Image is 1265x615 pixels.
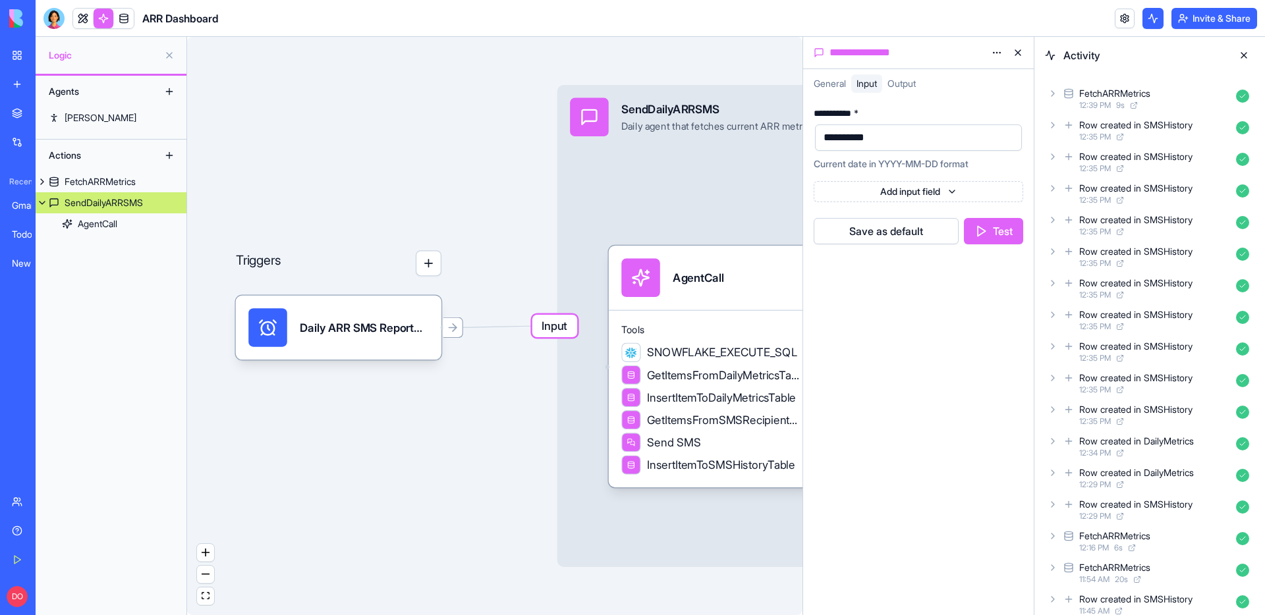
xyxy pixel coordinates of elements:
div: AgentCall [78,217,117,230]
span: 12:35 PM [1079,385,1111,395]
span: DO [7,586,28,607]
g: Edge from 689c29fe9a896f2b95d151e3 to 689c29f9aed98ee910ed172a [445,326,554,327]
span: 12:35 PM [1079,132,1111,142]
span: GetItemsFromDailyMetricsTable [647,367,801,383]
span: 12:35 PM [1079,258,1111,269]
span: 6 s [1114,543,1123,553]
span: 12:34 PM [1079,448,1111,458]
div: Row created in SMSHistory [1079,182,1193,195]
button: Test [964,218,1023,244]
div: Agents [42,81,148,102]
div: Row created in SMSHistory [1079,150,1193,163]
div: New App [12,257,49,270]
div: Row created in DailyMetrics [1079,466,1194,479]
span: 11:54 AM [1079,574,1110,585]
div: Todo List [12,228,49,241]
span: 20 s [1115,574,1128,585]
button: zoom out [197,566,214,583]
button: Invite & Share [1171,8,1257,29]
div: Row created in SMSHistory [1079,403,1193,416]
a: Gmail Candidate Outreach Pro [4,192,57,219]
span: 12:35 PM [1079,416,1111,427]
div: AgentCall [673,270,723,286]
span: GetItemsFromSMSRecipientsTable [647,412,801,428]
img: logo [9,9,91,28]
div: FetchARRMetrics [1079,87,1150,100]
div: Triggers [236,199,441,360]
div: FetchARRMetrics [1079,561,1150,574]
span: Activity [1063,47,1225,63]
div: Row created in SMSHistory [1079,498,1193,511]
div: Daily agent that fetches current ARR metrics from Snowflake, compares with [DATE] data, stores [D... [621,120,1104,134]
span: SNOWFLAKE_EXECUTE_SQL [647,344,797,360]
button: zoom in [197,544,214,562]
span: Input [857,78,877,89]
div: Daily ARR SMS ReportTrigger [236,296,441,360]
div: Row created in SMSHistory [1079,213,1193,227]
div: Gmail Candidate Outreach Pro [12,199,49,212]
a: [PERSON_NAME] [36,107,186,128]
span: Tools [621,323,801,336]
a: SendDailyARRSMS [36,192,186,213]
div: InputSendDailyARRSMSDaily agent that fetches current ARR metrics from Snowflake, compares with [D... [557,85,1207,567]
div: [PERSON_NAME] [65,111,136,124]
div: Actions [42,145,148,166]
span: 12:35 PM [1079,321,1111,332]
a: Todo List [4,221,57,248]
div: FetchARRMetrics [1079,529,1150,543]
span: Output [887,78,916,89]
p: Triggers [236,250,282,276]
div: Row created in SMSHistory [1079,340,1193,353]
span: InsertItemToDailyMetricsTable [647,389,796,405]
a: AgentCall [36,213,186,234]
a: FetchARRMetrics [36,171,186,192]
div: Row created in SMSHistory [1079,245,1193,258]
div: Row created in SMSHistory [1079,593,1193,606]
div: Current date in YYYY-MM-DD format [814,157,1023,171]
div: Daily ARR SMS ReportTrigger [300,319,428,335]
span: 12:35 PM [1079,163,1111,174]
span: 12:35 PM [1079,290,1111,300]
button: Save as default [814,218,959,244]
div: AgentCallToolsSNOWFLAKE_EXECUTE_SQLGetItemsFromDailyMetricsTableInsertItemToDailyMetricsTableGetI... [609,246,814,487]
span: InsertItemToSMSHistoryTable [647,457,795,473]
span: Recent [4,176,32,187]
span: ARR Dashboard [142,11,219,26]
span: 12:29 PM [1079,511,1111,521]
span: 12:35 PM [1079,353,1111,363]
div: SendDailyARRSMS [65,196,143,209]
div: Row created in DailyMetrics [1079,435,1194,448]
span: 12:39 PM [1079,100,1111,111]
div: SendDailyARRSMS [621,101,1104,117]
span: Input [532,315,577,337]
a: New App [4,250,57,277]
span: 12:35 PM [1079,227,1111,237]
span: Logic [49,49,159,62]
span: 12:16 PM [1079,543,1109,553]
span: Send SMS [647,435,701,450]
div: Row created in SMSHistory [1079,371,1193,385]
span: 9 s [1116,100,1125,111]
button: Add input field [814,181,1023,202]
span: General [814,78,846,89]
span: 12:29 PM [1079,479,1111,490]
div: Row created in SMSHistory [1079,119,1193,132]
span: 12:35 PM [1079,195,1111,205]
div: Row created in SMSHistory [1079,277,1193,290]
div: FetchARRMetrics [65,175,136,188]
div: Row created in SMSHistory [1079,308,1193,321]
button: fit view [197,587,214,605]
